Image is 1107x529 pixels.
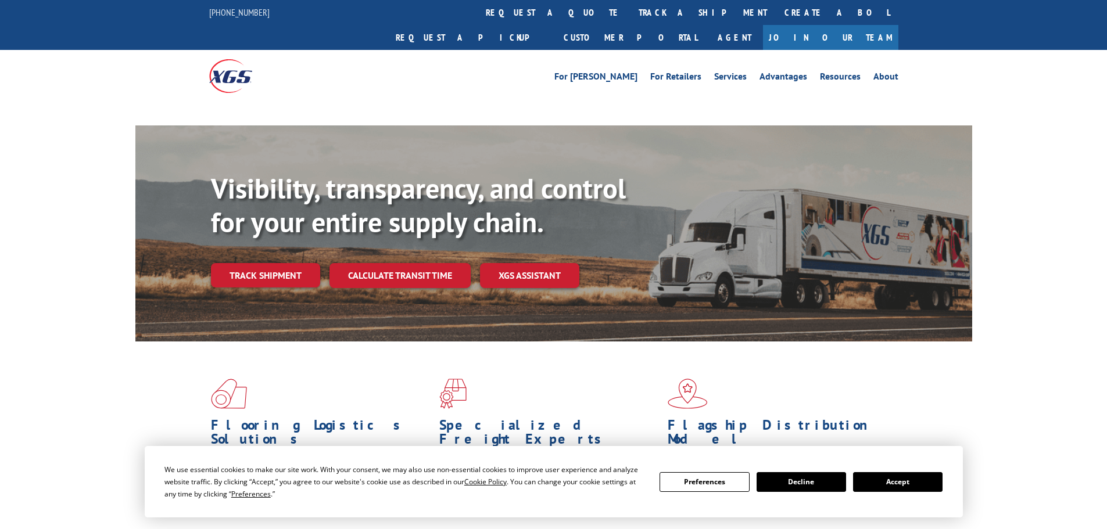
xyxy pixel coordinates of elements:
[464,477,507,487] span: Cookie Policy
[211,263,320,287] a: Track shipment
[554,72,637,85] a: For [PERSON_NAME]
[231,489,271,499] span: Preferences
[555,25,706,50] a: Customer Portal
[329,263,471,288] a: Calculate transit time
[763,25,898,50] a: Join Our Team
[211,379,247,409] img: xgs-icon-total-supply-chain-intelligence-red
[480,263,579,288] a: XGS ASSISTANT
[757,472,846,492] button: Decline
[760,72,807,85] a: Advantages
[706,25,763,50] a: Agent
[714,72,747,85] a: Services
[209,6,270,18] a: [PHONE_NUMBER]
[211,418,431,452] h1: Flooring Logistics Solutions
[387,25,555,50] a: Request a pickup
[820,72,861,85] a: Resources
[164,463,646,500] div: We use essential cookies to make our site work. With your consent, we may also use non-essential ...
[145,446,963,517] div: Cookie Consent Prompt
[439,418,659,452] h1: Specialized Freight Experts
[439,379,467,409] img: xgs-icon-focused-on-flooring-red
[668,379,708,409] img: xgs-icon-flagship-distribution-model-red
[668,418,887,452] h1: Flagship Distribution Model
[211,170,626,240] b: Visibility, transparency, and control for your entire supply chain.
[650,72,701,85] a: For Retailers
[853,472,943,492] button: Accept
[873,72,898,85] a: About
[660,472,749,492] button: Preferences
